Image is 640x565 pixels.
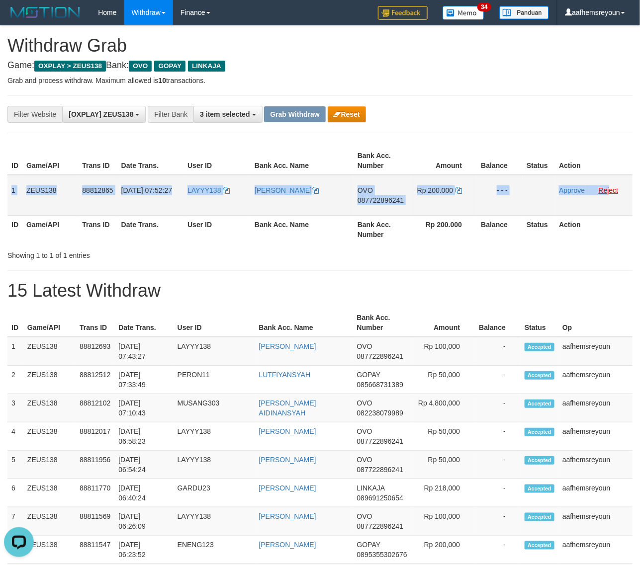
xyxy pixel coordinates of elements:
[477,215,523,243] th: Balance
[523,215,555,243] th: Status
[200,110,250,118] span: 3 item selected
[23,366,76,394] td: ZEUS138
[174,422,255,451] td: LAYYY138
[187,186,221,194] span: LAYYY138
[78,147,117,175] th: Trans ID
[193,106,262,123] button: 3 item selected
[183,147,251,175] th: User ID
[411,366,475,394] td: Rp 50,000
[525,371,554,380] span: Accepted
[69,110,133,118] span: [OXPLAY] ZEUS138
[357,494,403,502] span: Copy 089691250654 to clipboard
[357,551,407,559] span: Copy 0895355302676 to clipboard
[114,366,173,394] td: [DATE] 07:33:49
[499,6,549,19] img: panduan.png
[475,422,521,451] td: -
[475,394,521,422] td: -
[525,428,554,436] span: Accepted
[129,61,152,72] span: OVO
[76,451,114,479] td: 88811956
[114,507,173,536] td: [DATE] 06:26:09
[357,371,380,379] span: GOPAY
[523,147,555,175] th: Status
[23,309,76,337] th: Game/API
[259,541,316,549] a: [PERSON_NAME]
[114,451,173,479] td: [DATE] 06:54:24
[23,536,76,564] td: ZEUS138
[558,451,633,479] td: aafhemsreyoun
[4,4,34,34] button: Open LiveChat chat widget
[7,394,23,422] td: 3
[525,456,554,465] span: Accepted
[7,175,22,216] td: 1
[475,451,521,479] td: -
[357,484,385,492] span: LINKAJA
[114,422,173,451] td: [DATE] 06:58:23
[411,479,475,507] td: Rp 218,000
[23,422,76,451] td: ZEUS138
[521,309,558,337] th: Status
[23,451,76,479] td: ZEUS138
[174,366,255,394] td: PERON11
[76,337,114,366] td: 88812693
[558,507,633,536] td: aafhemsreyoun
[357,399,372,407] span: OVO
[599,186,619,194] a: Reject
[34,61,106,72] span: OXPLAY > ZEUS138
[475,309,521,337] th: Balance
[411,422,475,451] td: Rp 50,000
[357,409,403,417] span: Copy 082238079989 to clipboard
[23,507,76,536] td: ZEUS138
[7,451,23,479] td: 5
[114,479,173,507] td: [DATE] 06:40:24
[558,337,633,366] td: aafhemsreyoun
[455,186,462,194] a: Copy 200000 to clipboard
[411,215,477,243] th: Rp 200.000
[114,394,173,422] td: [DATE] 07:10:43
[555,147,633,175] th: Action
[82,186,113,194] span: 88812865
[328,106,366,122] button: Reset
[477,175,523,216] td: - - -
[251,215,354,243] th: Bank Acc. Name
[411,451,475,479] td: Rp 50,000
[475,366,521,394] td: -
[22,215,78,243] th: Game/API
[357,427,372,435] span: OVO
[357,522,403,530] span: Copy 087722896241 to clipboard
[475,507,521,536] td: -
[357,437,403,445] span: Copy 087722896241 to clipboard
[117,215,183,243] th: Date Trans.
[477,2,491,11] span: 34
[154,61,185,72] span: GOPAY
[357,456,372,464] span: OVO
[117,147,183,175] th: Date Trans.
[353,309,411,337] th: Bank Acc. Number
[114,536,173,564] td: [DATE] 06:23:52
[174,479,255,507] td: GARDU23
[7,36,633,56] h1: Withdraw Grab
[411,337,475,366] td: Rp 100,000
[7,281,633,301] h1: 15 Latest Withdraw
[259,371,311,379] a: LUTFIYANSYAH
[251,147,354,175] th: Bank Acc. Name
[411,536,475,564] td: Rp 200,000
[558,479,633,507] td: aafhemsreyoun
[259,399,316,417] a: [PERSON_NAME] AIDINANSYAH
[76,507,114,536] td: 88811569
[558,309,633,337] th: Op
[78,215,117,243] th: Trans ID
[475,479,521,507] td: -
[76,479,114,507] td: 88811770
[7,215,22,243] th: ID
[174,309,255,337] th: User ID
[183,215,251,243] th: User ID
[357,512,372,520] span: OVO
[558,536,633,564] td: aafhemsreyoun
[411,394,475,422] td: Rp 4,800,000
[259,427,316,435] a: [PERSON_NAME]
[76,536,114,564] td: 88811547
[7,61,633,71] h4: Game: Bank:
[525,541,554,550] span: Accepted
[475,337,521,366] td: -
